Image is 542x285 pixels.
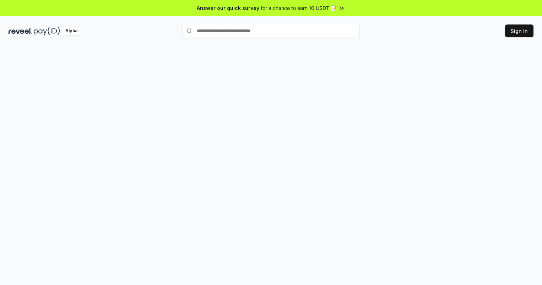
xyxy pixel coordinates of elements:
img: pay_id [34,27,60,35]
button: Sign In [505,24,533,37]
img: reveel_dark [9,27,32,35]
span: Answer our quick survey [197,4,259,12]
span: for a chance to earn 10 USDT 📝 [261,4,337,12]
div: Alpha [61,27,81,35]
